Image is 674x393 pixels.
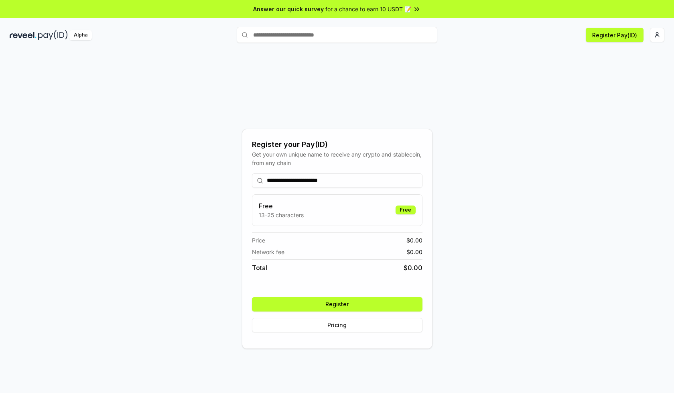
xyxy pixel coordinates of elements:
span: $ 0.00 [406,236,422,244]
span: Network fee [252,248,284,256]
span: Price [252,236,265,244]
span: $ 0.00 [404,263,422,273]
button: Pricing [252,318,422,332]
img: reveel_dark [10,30,37,40]
span: Answer our quick survey [253,5,324,13]
span: $ 0.00 [406,248,422,256]
span: Total [252,263,267,273]
div: Free [396,206,416,214]
div: Alpha [69,30,92,40]
div: Get your own unique name to receive any crypto and stablecoin, from any chain [252,150,422,167]
h3: Free [259,201,304,211]
div: Register your Pay(ID) [252,139,422,150]
p: 13-25 characters [259,211,304,219]
span: for a chance to earn 10 USDT 📝 [325,5,411,13]
img: pay_id [38,30,68,40]
button: Register [252,297,422,312]
button: Register Pay(ID) [586,28,644,42]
